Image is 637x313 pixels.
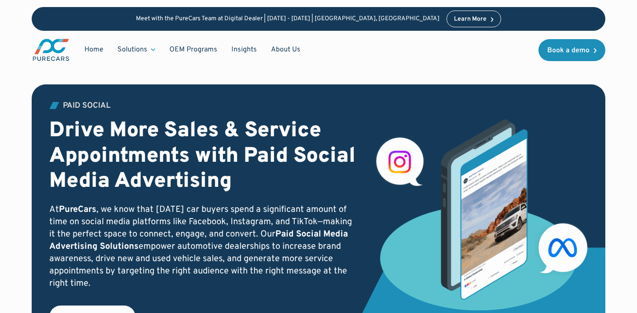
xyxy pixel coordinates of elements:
[369,120,594,310] img: customer data platform illustration
[110,41,162,58] div: Solutions
[49,119,356,195] h2: Drive More Sales & Service Appointments with Paid Social Media Advertising
[59,204,96,215] strong: PureCars
[538,39,605,61] a: Book a demo
[49,229,348,252] strong: Paid Social Media Advertising Solutions
[162,41,224,58] a: OEM Programs
[547,47,589,54] div: Book a demo
[63,102,110,110] div: Paid Social
[136,15,439,23] p: Meet with the PureCars Team at Digital Dealer | [DATE] - [DATE] | [GEOGRAPHIC_DATA], [GEOGRAPHIC_...
[49,204,356,290] p: At , we know that [DATE] car buyers spend a significant amount of time on social media platforms ...
[454,16,487,22] div: Learn More
[77,41,110,58] a: Home
[32,38,70,62] img: purecars logo
[264,41,308,58] a: About Us
[224,41,264,58] a: Insights
[32,38,70,62] a: main
[447,11,501,27] a: Learn More
[117,45,147,55] div: Solutions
